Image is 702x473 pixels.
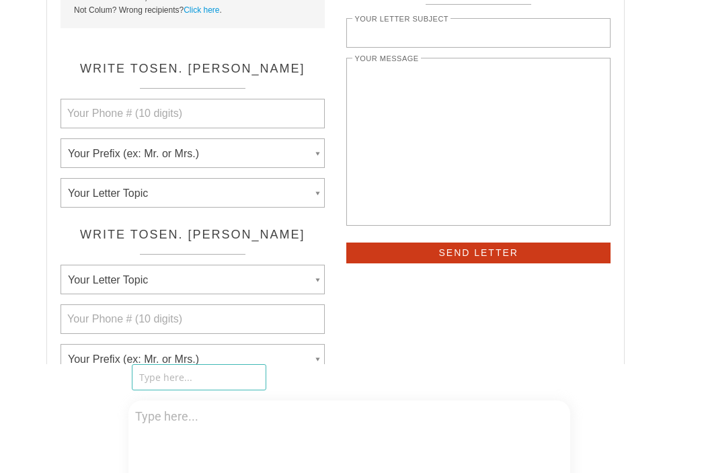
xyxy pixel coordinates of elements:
[346,243,611,263] input: Send Letter
[352,52,420,65] label: Your Message
[61,99,325,128] input: Your Phone # (10 digits)
[149,62,305,75] span: Sen. [PERSON_NAME]
[61,304,325,334] input: Your Phone # (10 digits)
[74,5,222,15] small: Not Colum? Wrong recipients? .
[61,58,325,99] h4: Write To
[61,224,325,265] h4: Write To
[352,12,451,26] label: Your Letter Subject
[346,18,611,48] input: Your Letter Subject
[132,364,266,390] input: Type here...
[149,228,305,241] span: Sen. [PERSON_NAME]
[184,5,219,15] a: Click here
